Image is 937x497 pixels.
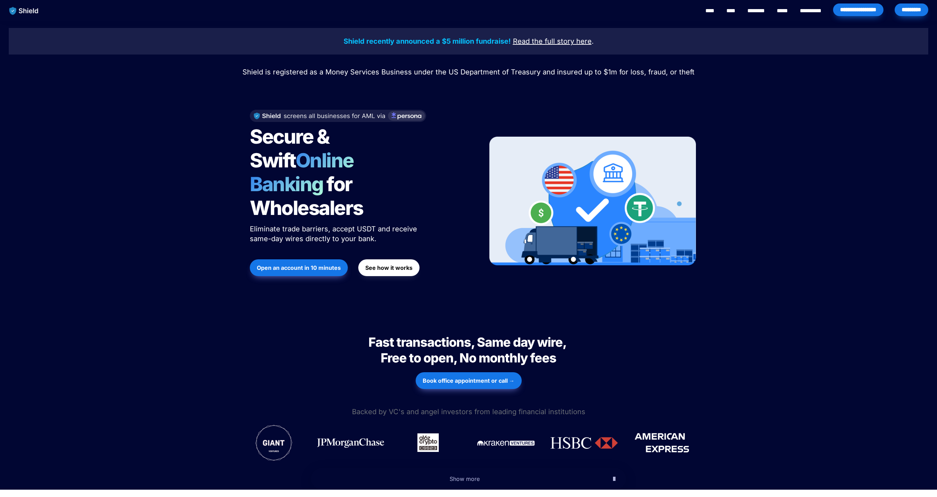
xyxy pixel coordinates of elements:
[352,408,585,416] span: Backed by VC's and angel investors from leading financial institutions
[250,225,419,243] span: Eliminate trade barriers, accept USDT and receive same-day wires directly to your bank.
[250,125,332,172] span: Secure & Swift
[513,38,574,45] a: Read the full story
[416,369,522,392] a: Book office appointment or call →
[250,259,348,276] button: Open an account in 10 minutes
[450,475,480,482] span: Show more
[250,256,348,280] a: Open an account in 10 minutes
[242,68,695,76] span: Shield is registered as a Money Services Business under the US Department of Treasury and insured...
[416,372,522,389] button: Book office appointment or call →
[592,37,594,45] span: .
[250,172,363,220] span: for Wholesalers
[250,149,361,196] span: Online Banking
[6,3,42,18] img: website logo
[358,259,420,276] button: See how it works
[368,334,569,366] span: Fast transactions, Same day wire, Free to open, No monthly fees
[358,256,420,280] a: See how it works
[365,264,413,271] strong: See how it works
[513,37,574,45] u: Read the full story
[576,37,592,45] u: here
[423,377,515,384] strong: Book office appointment or call →
[311,468,626,490] button: Show more
[576,38,592,45] a: here
[257,264,341,271] strong: Open an account in 10 minutes
[344,37,511,45] strong: Shield recently announced a $5 million fundraise!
